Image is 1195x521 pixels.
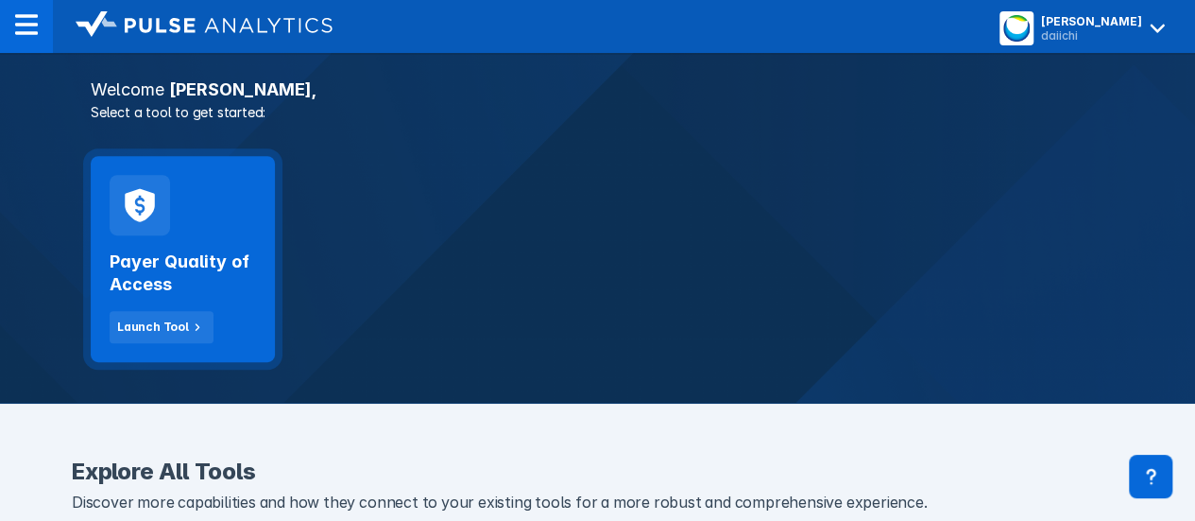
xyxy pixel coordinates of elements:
h3: [PERSON_NAME] , [79,81,1116,98]
span: Welcome [91,79,164,99]
img: menu button [1003,15,1030,42]
p: Discover more capabilities and how they connect to your existing tools for a more robust and comp... [72,491,1123,515]
h2: Payer Quality of Access [110,251,256,296]
div: [PERSON_NAME] [1041,14,1142,28]
h2: Explore All Tools [72,460,1123,483]
div: daiichi [1041,28,1142,43]
a: logo [53,11,333,42]
a: Payer Quality of AccessLaunch Tool [91,156,275,362]
img: logo [76,11,333,38]
img: menu--horizontal.svg [15,13,38,36]
div: Launch Tool [117,319,189,336]
button: Launch Tool [110,311,213,343]
p: Select a tool to get started: [79,102,1116,122]
div: Contact Support [1129,455,1172,498]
